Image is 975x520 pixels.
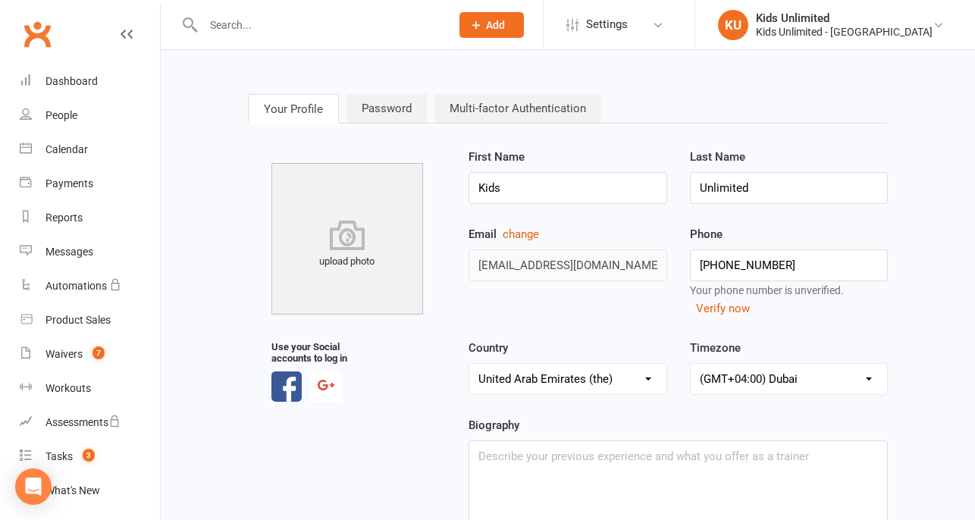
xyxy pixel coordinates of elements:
[346,94,427,123] a: Password
[20,167,160,201] a: Payments
[469,225,666,243] label: Email
[45,348,83,360] div: Waivers
[45,280,107,292] div: Automations
[434,94,601,123] a: Multi-factor Authentication
[45,416,121,428] div: Assessments
[45,314,111,326] div: Product Sales
[459,12,524,38] button: Add
[20,406,160,440] a: Assessments
[696,299,750,318] button: Verify now
[271,220,423,270] div: upload photo
[18,15,56,53] a: Clubworx
[45,75,98,87] div: Dashboard
[318,380,334,390] img: source_google-3f8834fd4d8f2e2c8e010cc110e0734a99680496d2aa6f3f9e0e39c75036197d.svg
[20,371,160,406] a: Workouts
[20,337,160,371] a: Waivers 7
[756,11,933,25] div: Kids Unlimited
[690,172,888,204] input: Last Name
[20,235,160,269] a: Messages
[199,14,440,36] input: Search...
[756,25,933,39] div: Kids Unlimited - [GEOGRAPHIC_DATA]
[92,346,105,359] span: 7
[45,143,88,155] div: Calendar
[20,64,160,99] a: Dashboard
[45,382,91,394] div: Workouts
[690,339,741,357] label: Timezone
[45,450,73,462] div: Tasks
[690,148,745,166] label: Last Name
[469,172,666,204] input: First Name
[690,284,844,296] span: Your phone number is unverified.
[45,246,93,258] div: Messages
[20,133,160,167] a: Calendar
[486,19,505,31] span: Add
[469,148,525,166] label: First Name
[20,303,160,337] a: Product Sales
[469,339,508,357] label: Country
[45,109,77,121] div: People
[45,484,100,497] div: What's New
[15,468,52,505] div: Open Intercom Messenger
[45,177,93,190] div: Payments
[469,416,519,434] label: Biography
[20,269,160,303] a: Automations
[20,201,160,235] a: Reports
[718,10,748,40] div: KU
[20,440,160,474] a: Tasks 3
[586,8,628,42] span: Settings
[83,449,95,462] span: 3
[20,474,160,508] a: What's New
[503,225,539,243] button: Email
[20,99,160,133] a: People
[248,94,339,123] a: Your Profile
[271,341,355,364] strong: Use your Social accounts to log in
[690,225,888,243] label: Phone
[45,211,83,224] div: Reports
